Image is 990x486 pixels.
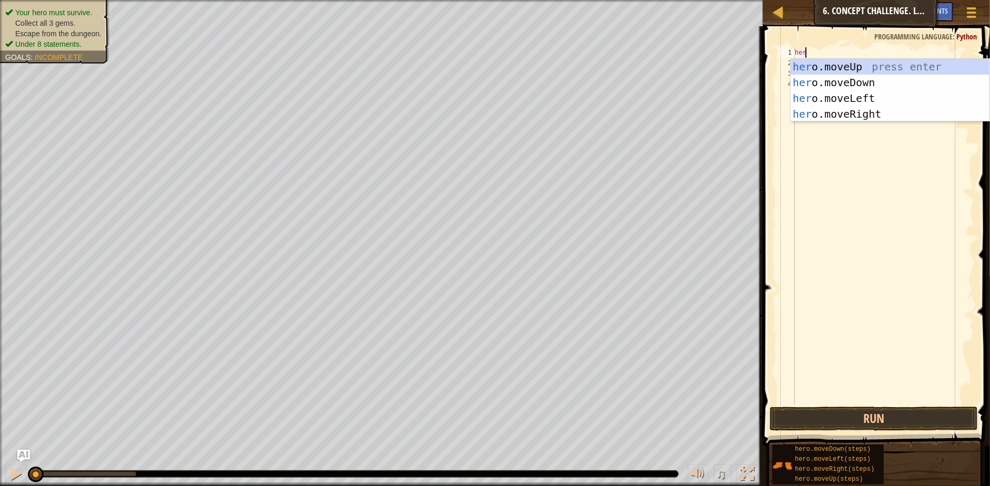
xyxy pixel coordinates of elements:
span: Collect all 3 gems. [15,19,75,27]
li: Under 8 statements. [5,39,101,49]
button: Ask AI [17,450,30,462]
li: Escape from the dungeon. [5,28,101,39]
span: hero.moveRight(steps) [795,466,874,473]
li: Your hero must survive. [5,7,101,18]
button: Ask AI [897,2,925,22]
div: 4 [778,79,795,89]
span: Incomplete [35,53,83,61]
button: Toggle fullscreen [737,464,758,486]
button: ♫ [714,464,732,486]
span: hero.moveDown(steps) [795,446,871,453]
span: Python [956,32,977,42]
button: Show game menu [958,2,985,27]
img: portrait.png [772,456,792,475]
span: Escape from the dungeon. [15,29,101,38]
span: hero.moveLeft(steps) [795,456,871,463]
span: Under 8 statements. [15,40,81,48]
span: Hints [931,6,948,16]
span: Programming language [874,32,953,42]
button: Ctrl + P: Pause [5,464,26,486]
span: : [30,53,35,61]
div: 2 [778,58,795,68]
div: 1 [778,47,795,58]
span: : [953,32,956,42]
span: hero.moveUp(steps) [795,475,863,483]
span: Your hero must survive. [15,8,93,17]
span: Ask AI [902,6,920,16]
div: 3 [778,68,795,79]
button: Adjust volume [688,464,709,486]
li: Collect all 3 gems. [5,18,101,28]
span: Goals [5,53,30,61]
button: Run [770,407,978,431]
span: ♫ [716,466,727,482]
